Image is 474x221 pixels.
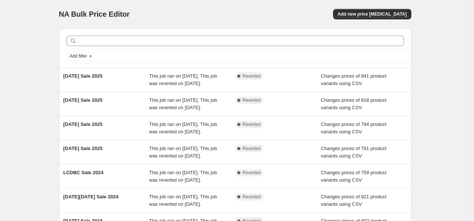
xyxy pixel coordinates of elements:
[321,170,386,183] span: Changes prices of 759 product variants using CSV
[70,53,87,59] span: Add filter
[63,73,103,79] span: [DATE] Sale 2025
[243,97,261,103] span: Reverted
[63,194,119,199] span: [DATE][DATE] Sale 2024
[149,170,217,183] span: This job ran on [DATE]. This job was reverted on [DATE].
[149,97,217,110] span: This job ran on [DATE]. This job was reverted on [DATE].
[321,146,386,159] span: Changes prices of 791 product variants using CSV
[149,146,217,159] span: This job ran on [DATE]. This job was reverted on [DATE].
[149,73,217,86] span: This job ran on [DATE]. This job was reverted on [DATE].
[59,10,130,18] span: NA Bulk Price Editor
[243,170,261,176] span: Reverted
[243,121,261,127] span: Reverted
[63,170,103,175] span: LCDBC Sale 2024
[243,194,261,200] span: Reverted
[243,73,261,79] span: Reverted
[321,97,386,110] span: Changes prices of 818 product variants using CSV
[63,97,103,103] span: [DATE] Sale 2025
[149,194,217,207] span: This job ran on [DATE]. This job was reverted on [DATE].
[66,52,96,61] button: Add filter
[321,73,386,86] span: Changes prices of 841 product variants using CSV
[321,194,386,207] span: Changes prices of 821 product variants using CSV
[321,121,386,134] span: Changes prices of 794 product variants using CSV
[338,11,406,17] span: Add new price [MEDICAL_DATA]
[333,9,411,19] button: Add new price [MEDICAL_DATA]
[63,121,103,127] span: [DATE] Sale 2025
[149,121,217,134] span: This job ran on [DATE]. This job was reverted on [DATE].
[63,146,103,151] span: [DATE] Sale 2025
[243,146,261,152] span: Reverted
